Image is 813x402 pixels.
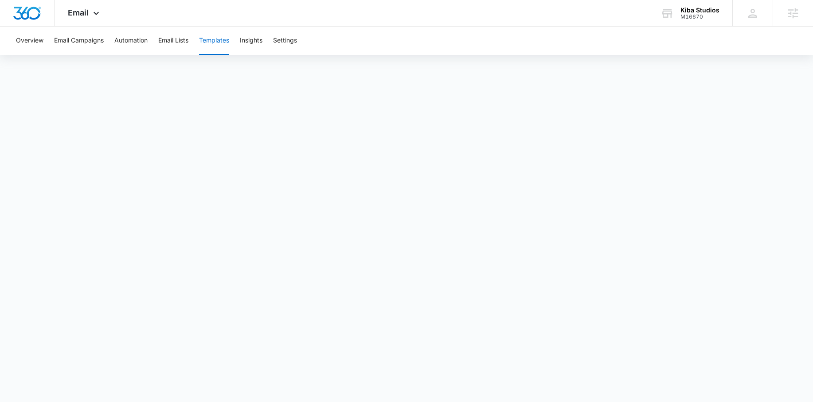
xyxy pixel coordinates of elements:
[199,27,229,55] button: Templates
[158,27,188,55] button: Email Lists
[16,27,43,55] button: Overview
[240,27,262,55] button: Insights
[680,14,719,20] div: account id
[680,7,719,14] div: account name
[114,27,148,55] button: Automation
[54,27,104,55] button: Email Campaigns
[68,8,89,17] span: Email
[273,27,297,55] button: Settings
